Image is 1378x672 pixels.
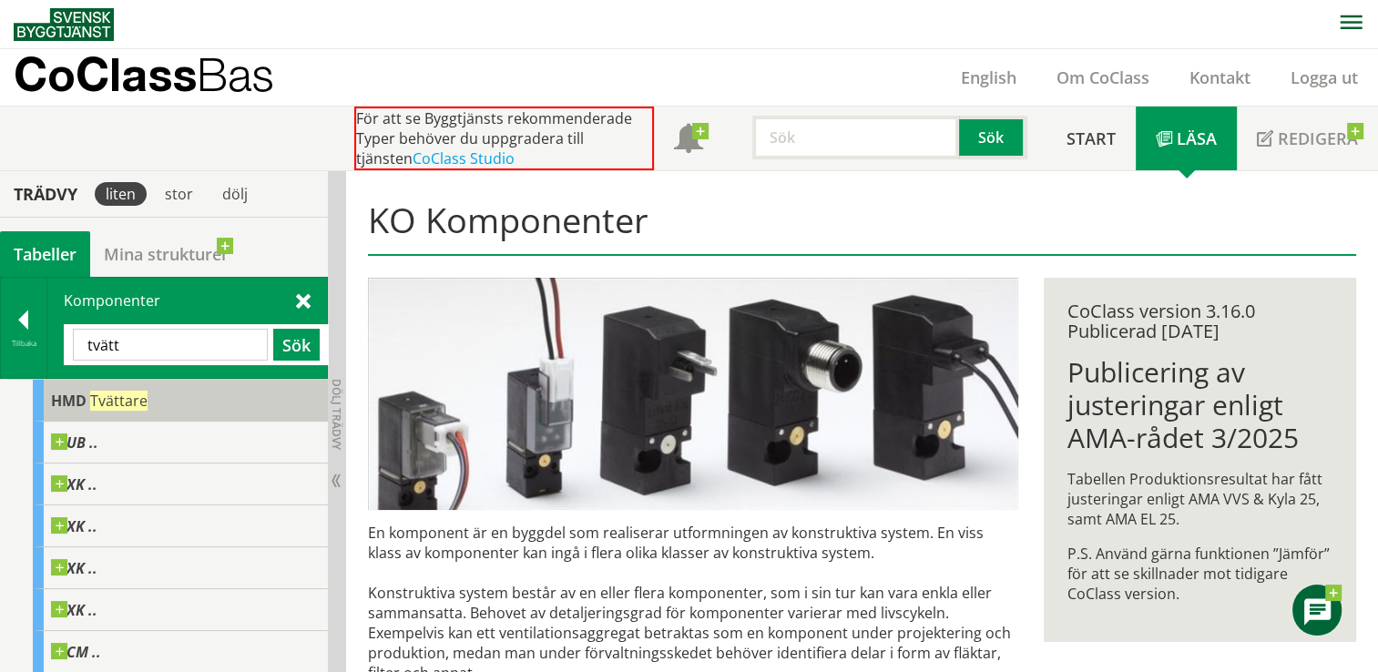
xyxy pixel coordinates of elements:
[73,329,268,361] input: Sök
[1067,127,1116,149] span: Start
[33,422,328,463] div: Gå till informationssidan för CoClass Studio
[1036,66,1169,88] a: Om CoClass
[1271,66,1378,88] a: Logga ut
[329,379,344,450] span: Dölj trädvy
[51,559,97,577] span: XK ..
[1136,107,1237,170] a: Läsa
[90,231,242,277] a: Mina strukturer
[1177,127,1217,149] span: Läsa
[33,380,328,422] div: Gå till informationssidan för CoClass Studio
[14,8,114,41] img: Svensk Byggtjänst
[154,182,204,206] div: stor
[296,290,311,310] span: Stäng sök
[14,49,313,106] a: CoClassBas
[413,148,515,168] a: CoClass Studio
[1067,469,1333,529] p: Tabellen Produktionsresultat har fått justeringar enligt AMA VVS & Kyla 25, samt AMA EL 25.
[14,64,274,85] p: CoClass
[368,278,1019,510] img: pilotventiler.jpg
[1067,544,1333,604] p: P.S. Använd gärna funktionen ”Jämför” för att se skillnader mot tidigare CoClass version.
[211,182,259,206] div: dölj
[1278,127,1358,149] span: Redigera
[33,505,328,547] div: Gå till informationssidan för CoClass Studio
[4,184,87,204] div: Trädvy
[33,463,328,505] div: Gå till informationssidan för CoClass Studio
[51,517,97,535] span: XK ..
[1237,107,1378,170] a: Redigera
[273,329,320,361] button: Sök
[95,182,147,206] div: liten
[51,643,101,661] span: CM ..
[47,278,327,378] div: Komponenter
[51,601,97,619] span: XK ..
[1169,66,1271,88] a: Kontakt
[90,391,148,411] span: Tvättare
[941,66,1036,88] a: English
[51,391,87,411] span: HMD
[51,475,97,494] span: XK ..
[1067,301,1333,341] div: CoClass version 3.16.0 Publicerad [DATE]
[197,47,274,101] span: Bas
[1,336,46,351] div: Tillbaka
[752,116,959,159] input: Sök
[368,199,1357,256] h1: KO Komponenter
[354,107,654,170] div: För att se Byggtjänsts rekommenderade Typer behöver du uppgradera till tjänsten
[33,589,328,631] div: Gå till informationssidan för CoClass Studio
[1067,356,1333,454] h1: Publicering av justeringar enligt AMA-rådet 3/2025
[959,116,1026,159] button: Sök
[51,433,98,452] span: UB ..
[674,126,703,155] span: Notifikationer
[33,547,328,589] div: Gå till informationssidan för CoClass Studio
[1046,107,1136,170] a: Start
